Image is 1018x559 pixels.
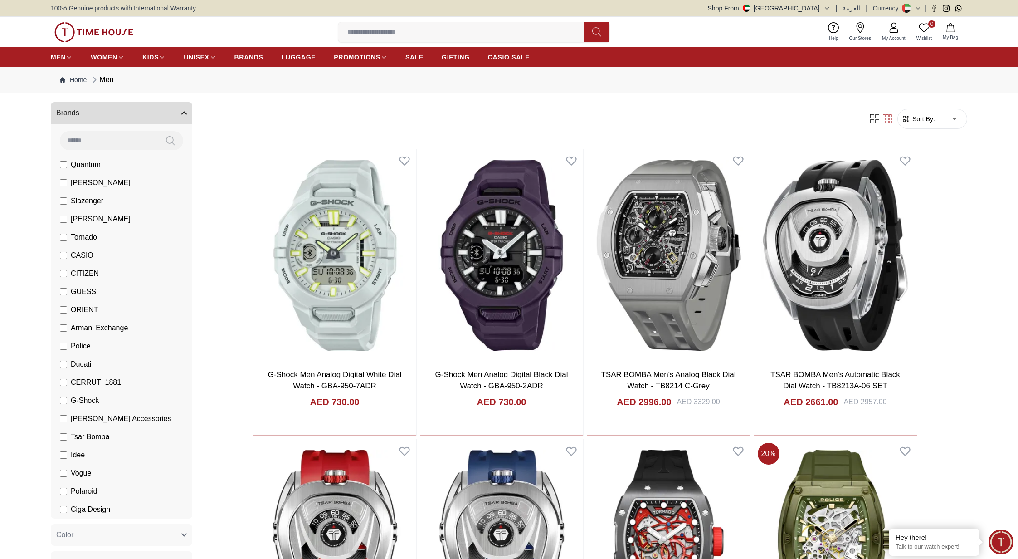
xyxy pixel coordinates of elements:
[930,5,937,12] a: Facebook
[60,288,67,295] input: GUESS
[60,75,87,84] a: Home
[60,379,67,386] input: CERRUTI 1881
[71,250,93,261] span: CASIO
[784,396,838,408] h4: AED 2661.00
[60,161,67,168] input: Quantum
[71,323,128,333] span: Armani Exchange
[825,35,842,42] span: Help
[60,488,67,495] input: Polaroid
[911,114,935,123] span: Sort By:
[677,397,720,407] div: AED 3329.00
[71,504,110,515] span: Ciga Design
[71,214,131,225] span: [PERSON_NAME]
[51,53,66,62] span: MEN
[71,395,99,406] span: G-Shock
[60,324,67,332] input: Armani Exchange
[60,179,67,186] input: [PERSON_NAME]
[928,20,935,28] span: 0
[71,432,109,442] span: Tsar Bomba
[896,533,973,542] div: Hey there!
[91,53,117,62] span: WOMEN
[60,343,67,350] input: Police
[843,397,886,407] div: AED 2957.00
[51,49,73,65] a: MEN
[989,530,1013,554] div: Chat Widget
[937,21,964,43] button: My Bag
[60,415,67,422] input: [PERSON_NAME] Accessories
[71,468,91,479] span: Vogue
[477,396,526,408] h4: AED 730.00
[601,370,735,391] a: TSAR BOMBA Men's Analog Black Dial Watch - TB8214 C-Grey
[844,20,877,44] a: Our Stores
[435,370,568,391] a: G-Shock Men Analog Digital Black Dial Watch - GBA-950-2ADR
[54,22,133,42] img: ...
[60,216,67,223] input: [PERSON_NAME]
[71,413,171,424] span: [PERSON_NAME] Accessories
[488,53,530,62] span: CASIO SALE
[60,470,67,477] input: Vogue
[405,53,424,62] span: SALE
[901,114,935,123] button: Sort By:
[758,443,779,465] span: 20 %
[90,74,113,85] div: Men
[282,53,316,62] span: LUGGAGE
[911,20,937,44] a: 0Wishlist
[334,49,387,65] a: PROMOTIONS
[442,53,470,62] span: GIFTING
[878,35,909,42] span: My Account
[843,4,860,13] button: العربية
[71,232,97,243] span: Tornado
[71,159,101,170] span: Quantum
[310,396,360,408] h4: AED 730.00
[955,5,962,12] a: Whatsapp
[51,102,192,124] button: Brands
[56,108,79,118] span: Brands
[708,4,830,13] button: Shop From[GEOGRAPHIC_DATA]
[420,149,583,362] img: G-Shock Men Analog Digital Black Dial Watch - GBA-950-2ADR
[754,149,917,362] img: TSAR BOMBA Men's Automatic Black Dial Watch - TB8213A-06 SET
[282,49,316,65] a: LUGGAGE
[71,359,91,370] span: Ducati
[142,53,159,62] span: KIDS
[60,270,67,277] input: CITIZEN
[334,53,380,62] span: PROMOTIONS
[234,49,263,65] a: BRANDS
[56,530,73,540] span: Color
[405,49,424,65] a: SALE
[184,53,209,62] span: UNISEX
[846,35,875,42] span: Our Stores
[60,506,67,513] input: Ciga Design
[142,49,166,65] a: KIDS
[943,5,950,12] a: Instagram
[770,370,900,391] a: TSAR BOMBA Men's Automatic Black Dial Watch - TB8213A-06 SET
[617,396,671,408] h4: AED 2996.00
[60,397,67,404] input: G-Shock
[442,49,470,65] a: GIFTING
[71,196,103,206] span: Slazenger
[60,361,67,368] input: Ducati
[184,49,216,65] a: UNISEX
[743,5,750,12] img: United Arab Emirates
[71,377,121,388] span: CERRUTI 1881
[866,4,867,13] span: |
[60,451,67,459] input: Idee
[488,49,530,65] a: CASIO SALE
[51,67,967,93] nav: Breadcrumb
[71,268,99,279] span: CITIZEN
[51,524,192,546] button: Color
[71,304,98,315] span: ORIENT
[823,20,844,44] a: Help
[925,4,927,13] span: |
[234,53,263,62] span: BRANDS
[587,149,750,362] a: TSAR BOMBA Men's Analog Black Dial Watch - TB8214 C-Grey
[939,34,962,41] span: My Bag
[253,149,416,362] img: G-Shock Men Analog Digital White Dial Watch - GBA-950-7ADR
[896,543,973,551] p: Talk to our watch expert!
[60,252,67,259] input: CASIO
[51,4,196,13] span: 100% Genuine products with International Warranty
[873,4,902,13] div: Currency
